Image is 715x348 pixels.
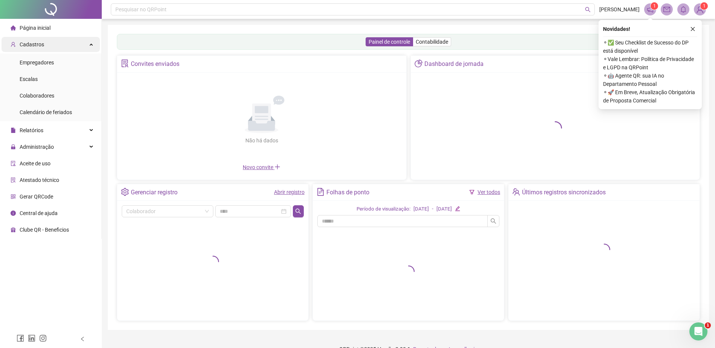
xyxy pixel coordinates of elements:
[436,205,452,213] div: [DATE]
[416,39,448,45] span: Contabilidade
[20,127,43,133] span: Relatórios
[20,60,54,66] span: Empregadores
[204,253,221,270] span: loading
[369,39,410,45] span: Painel de controle
[20,25,51,31] span: Página inicial
[11,144,16,150] span: lock
[131,58,179,70] div: Convites enviados
[20,76,38,82] span: Escalas
[413,205,429,213] div: [DATE]
[703,3,706,9] span: 1
[121,60,129,67] span: solution
[653,3,656,9] span: 1
[131,186,178,199] div: Gerenciar registro
[585,7,591,12] span: search
[469,189,475,195] span: filter
[603,55,697,72] span: ⚬ Vale Lembrar: Política de Privacidade e LGPD na QRPoint
[694,4,706,15] img: 75474
[357,205,410,213] div: Período de visualização:
[596,241,612,258] span: loading
[512,188,520,196] span: team
[11,161,16,166] span: audit
[603,72,697,88] span: ⚬ 🤖 Agente QR: sua IA no Departamento Pessoal
[11,211,16,216] span: info-circle
[603,25,630,33] span: Novidades !
[80,336,85,342] span: left
[20,144,54,150] span: Administração
[663,6,670,13] span: mail
[20,227,69,233] span: Clube QR - Beneficios
[11,177,16,183] span: solution
[603,38,697,55] span: ⚬ ✅ Seu Checklist de Sucesso do DP está disponível
[400,263,417,280] span: loading
[478,189,500,195] a: Ver todos
[680,6,687,13] span: bell
[689,322,707,340] iframe: Intercom live chat
[545,118,565,137] span: loading
[603,88,697,105] span: ⚬ 🚀 Em Breve, Atualização Obrigatória de Proposta Comercial
[20,210,58,216] span: Central de ajuda
[20,177,59,183] span: Atestado técnico
[690,26,695,32] span: close
[700,2,708,10] sup: Atualize o seu contato no menu Meus Dados
[11,25,16,31] span: home
[20,160,51,166] span: Aceite de uso
[705,322,711,328] span: 1
[11,227,16,232] span: gift
[227,136,296,145] div: Não há dados
[20,93,54,99] span: Colaboradores
[274,164,280,170] span: plus
[11,194,16,199] span: qrcode
[274,189,305,195] a: Abrir registro
[20,41,44,47] span: Cadastros
[20,194,53,200] span: Gerar QRCode
[424,58,484,70] div: Dashboard de jornada
[39,334,47,342] span: instagram
[317,188,325,196] span: file-text
[121,188,129,196] span: setting
[11,128,16,133] span: file
[455,206,460,211] span: edit
[599,5,640,14] span: [PERSON_NAME]
[651,2,658,10] sup: 1
[432,205,433,213] div: -
[415,60,423,67] span: pie-chart
[28,334,35,342] span: linkedin
[243,164,280,170] span: Novo convite
[647,6,654,13] span: notification
[17,334,24,342] span: facebook
[490,218,496,224] span: search
[522,186,606,199] div: Últimos registros sincronizados
[20,109,72,115] span: Calendário de feriados
[295,208,301,214] span: search
[326,186,369,199] div: Folhas de ponto
[11,42,16,47] span: user-add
